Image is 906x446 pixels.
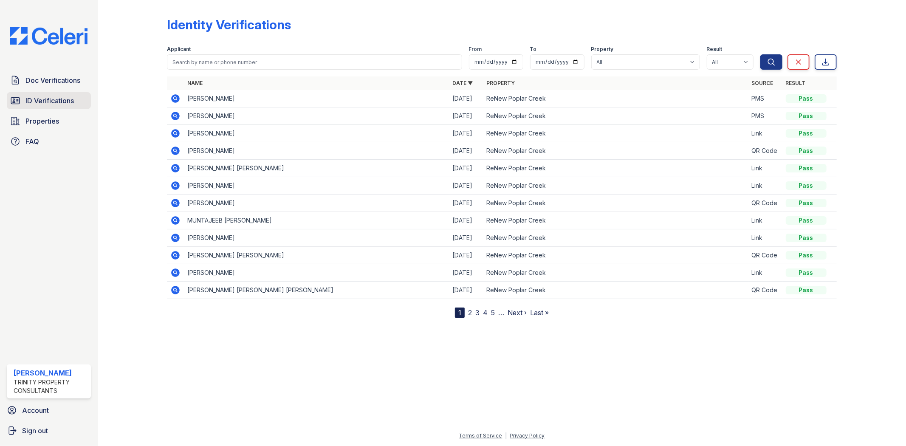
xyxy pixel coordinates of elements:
[3,27,94,45] img: CE_Logo_Blue-a8612792a0a2168367f1c8372b55b34899dd931a85d93a1a3d3e32e68fde9ad4.png
[167,46,191,53] label: Applicant
[748,229,782,247] td: Link
[483,177,748,195] td: ReNew Poplar Creek
[508,308,527,317] a: Next ›
[748,142,782,160] td: QR Code
[449,160,483,177] td: [DATE]
[167,54,462,70] input: Search by name or phone number
[786,268,827,277] div: Pass
[449,229,483,247] td: [DATE]
[449,107,483,125] td: [DATE]
[707,46,723,53] label: Result
[786,251,827,260] div: Pass
[25,116,59,126] span: Properties
[7,113,91,130] a: Properties
[455,308,465,318] div: 1
[530,46,537,53] label: To
[786,147,827,155] div: Pass
[786,80,806,86] a: Result
[748,264,782,282] td: Link
[25,96,74,106] span: ID Verifications
[786,286,827,294] div: Pass
[184,177,449,195] td: [PERSON_NAME]
[483,282,748,299] td: ReNew Poplar Creek
[3,422,94,439] a: Sign out
[786,181,827,190] div: Pass
[748,282,782,299] td: QR Code
[449,212,483,229] td: [DATE]
[748,90,782,107] td: PMS
[184,125,449,142] td: [PERSON_NAME]
[3,402,94,419] a: Account
[483,264,748,282] td: ReNew Poplar Creek
[483,125,748,142] td: ReNew Poplar Creek
[591,46,614,53] label: Property
[475,308,480,317] a: 3
[748,177,782,195] td: Link
[469,46,482,53] label: From
[483,229,748,247] td: ReNew Poplar Creek
[786,94,827,103] div: Pass
[184,160,449,177] td: [PERSON_NAME] [PERSON_NAME]
[187,80,203,86] a: Name
[510,432,545,439] a: Privacy Policy
[449,177,483,195] td: [DATE]
[184,264,449,282] td: [PERSON_NAME]
[505,432,507,439] div: |
[748,247,782,264] td: QR Code
[449,282,483,299] td: [DATE]
[786,234,827,242] div: Pass
[786,199,827,207] div: Pass
[184,282,449,299] td: [PERSON_NAME] [PERSON_NAME] [PERSON_NAME]
[449,125,483,142] td: [DATE]
[184,229,449,247] td: [PERSON_NAME]
[483,212,748,229] td: ReNew Poplar Creek
[483,247,748,264] td: ReNew Poplar Creek
[786,129,827,138] div: Pass
[491,308,495,317] a: 5
[184,195,449,212] td: [PERSON_NAME]
[22,405,49,415] span: Account
[184,212,449,229] td: MUNTAJEEB [PERSON_NAME]
[7,92,91,109] a: ID Verifications
[25,136,39,147] span: FAQ
[748,107,782,125] td: PMS
[7,133,91,150] a: FAQ
[498,308,504,318] span: …
[786,216,827,225] div: Pass
[468,308,472,317] a: 2
[184,142,449,160] td: [PERSON_NAME]
[748,195,782,212] td: QR Code
[483,142,748,160] td: ReNew Poplar Creek
[22,426,48,436] span: Sign out
[449,195,483,212] td: [DATE]
[748,160,782,177] td: Link
[449,90,483,107] td: [DATE]
[459,432,502,439] a: Terms of Service
[487,80,515,86] a: Property
[184,107,449,125] td: [PERSON_NAME]
[748,212,782,229] td: Link
[530,308,549,317] a: Last »
[483,107,748,125] td: ReNew Poplar Creek
[449,264,483,282] td: [DATE]
[453,80,473,86] a: Date ▼
[483,308,488,317] a: 4
[786,112,827,120] div: Pass
[483,195,748,212] td: ReNew Poplar Creek
[483,160,748,177] td: ReNew Poplar Creek
[25,75,80,85] span: Doc Verifications
[14,368,87,378] div: [PERSON_NAME]
[483,90,748,107] td: ReNew Poplar Creek
[167,17,291,32] div: Identity Verifications
[752,80,773,86] a: Source
[184,90,449,107] td: [PERSON_NAME]
[449,142,483,160] td: [DATE]
[184,247,449,264] td: [PERSON_NAME] [PERSON_NAME]
[449,247,483,264] td: [DATE]
[748,125,782,142] td: Link
[14,378,87,395] div: Trinity Property Consultants
[7,72,91,89] a: Doc Verifications
[786,164,827,172] div: Pass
